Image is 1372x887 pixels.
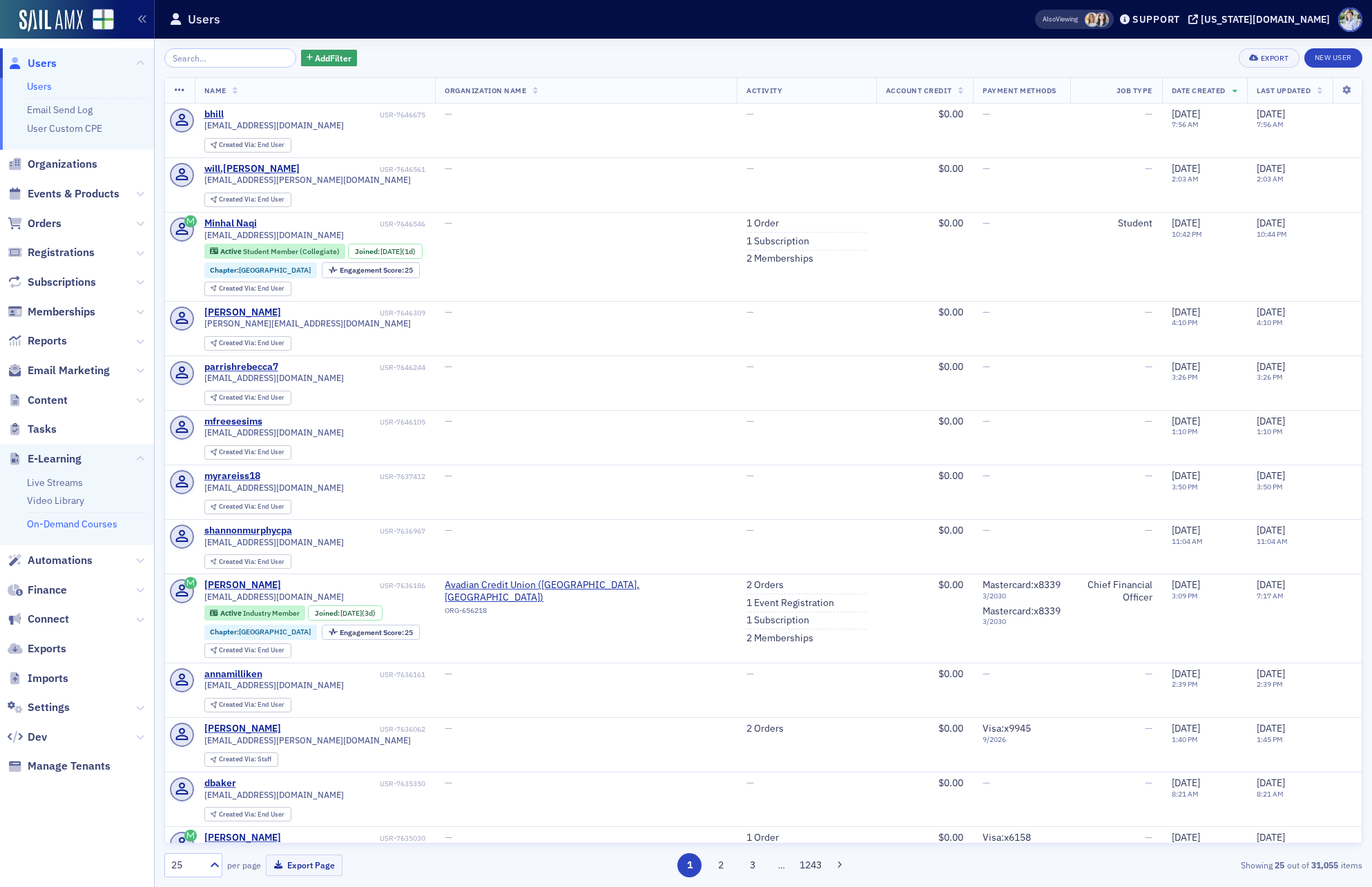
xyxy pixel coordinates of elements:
[219,394,284,402] div: End User
[746,667,754,680] span: —
[380,246,402,256] span: [DATE]
[19,10,83,32] img: SailAMX
[1257,229,1287,239] time: 10:44 PM
[1172,217,1200,229] span: [DATE]
[8,730,47,745] a: Dev
[1172,578,1200,591] span: [DATE]
[340,609,376,618] div: (3d)
[266,855,342,876] button: Export Page
[445,162,452,175] span: —
[746,524,754,536] span: —
[219,449,284,456] div: End User
[746,235,809,248] a: 1 Subscription
[8,393,68,408] a: Content
[204,579,281,592] div: [PERSON_NAME]
[355,247,381,256] span: Joined :
[204,680,344,690] span: [EMAIL_ADDRESS][DOMAIN_NAME]
[8,671,68,686] a: Imports
[1172,524,1200,536] span: [DATE]
[1257,722,1285,734] span: [DATE]
[1172,469,1200,482] span: [DATE]
[1145,722,1152,734] span: —
[27,104,93,116] a: Email Send Log
[983,469,990,482] span: —
[204,500,291,514] div: Created Via: End User
[8,186,119,202] a: Events & Products
[1257,162,1285,175] span: [DATE]
[340,629,414,636] div: 25
[8,56,57,71] a: Users
[1043,14,1078,24] span: Viewing
[28,641,66,656] span: Exports
[1257,524,1285,536] span: [DATE]
[210,609,299,618] a: Active Industry Member
[1172,86,1226,95] span: Date Created
[28,451,81,467] span: E-Learning
[219,338,258,347] span: Created Via :
[983,360,990,373] span: —
[1257,372,1283,382] time: 3:26 PM
[204,193,291,207] div: Created Via: End User
[204,361,278,373] a: parrishrebecca7
[28,304,95,320] span: Memberships
[28,759,110,774] span: Manage Tenants
[283,581,425,590] div: USR-7636186
[1085,12,1099,27] span: Bethany Booth
[204,525,292,537] div: shannonmurphycpa
[445,606,727,620] div: ORG-656218
[28,363,110,378] span: Email Marketing
[204,244,346,259] div: Active: Active: Student Member (Collegiate)
[283,309,425,318] div: USR-7646309
[886,86,951,95] span: Account Credit
[938,108,963,120] span: $0.00
[445,217,452,229] span: —
[204,262,318,277] div: Chapter:
[1172,119,1199,129] time: 7:56 AM
[204,625,318,640] div: Chapter:
[938,162,963,175] span: $0.00
[204,777,236,790] a: dbaker
[308,605,383,621] div: Joined: 2025-09-23 00:00:00
[204,752,278,767] div: Created Via: Staff
[204,318,411,329] span: [PERSON_NAME][EMAIL_ADDRESS][DOMAIN_NAME]
[746,306,754,318] span: —
[1257,174,1284,184] time: 2:03 AM
[1172,306,1200,318] span: [DATE]
[210,627,239,636] span: Chapter :
[27,80,52,92] a: Users
[1145,108,1152,120] span: —
[204,306,281,319] div: [PERSON_NAME]
[219,557,258,566] span: Created Via :
[1172,734,1198,744] time: 1:40 PM
[28,583,67,598] span: Finance
[8,451,81,467] a: E-Learning
[1172,591,1198,601] time: 3:09 PM
[445,469,452,482] span: —
[210,266,311,275] a: Chapter:[GEOGRAPHIC_DATA]
[1257,482,1283,491] time: 3:50 PM
[746,832,779,844] a: 1 Order
[204,643,291,658] div: Created Via: End User
[1172,536,1203,546] time: 11:04 AM
[938,722,963,734] span: $0.00
[677,853,702,877] button: 1
[983,306,990,318] span: —
[204,668,262,681] div: annamilliken
[1257,86,1311,95] span: Last Updated
[204,483,344,493] span: [EMAIL_ADDRESS][DOMAIN_NAME]
[983,735,1061,744] span: 9 / 2026
[983,722,1031,734] span: Visa : x9945
[1188,14,1335,24] button: [US_STATE][DOMAIN_NAME]
[746,597,834,610] a: 1 Event Registration
[219,284,258,293] span: Created Via :
[204,470,260,483] a: myrareiss18
[8,216,61,231] a: Orders
[1172,174,1199,184] time: 2:03 AM
[1043,14,1056,23] div: Also
[348,244,423,259] div: Joined: 2025-09-25 00:00:00
[243,246,340,256] span: Student Member (Collegiate)
[243,608,300,618] span: Industry Member
[28,157,97,172] span: Organizations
